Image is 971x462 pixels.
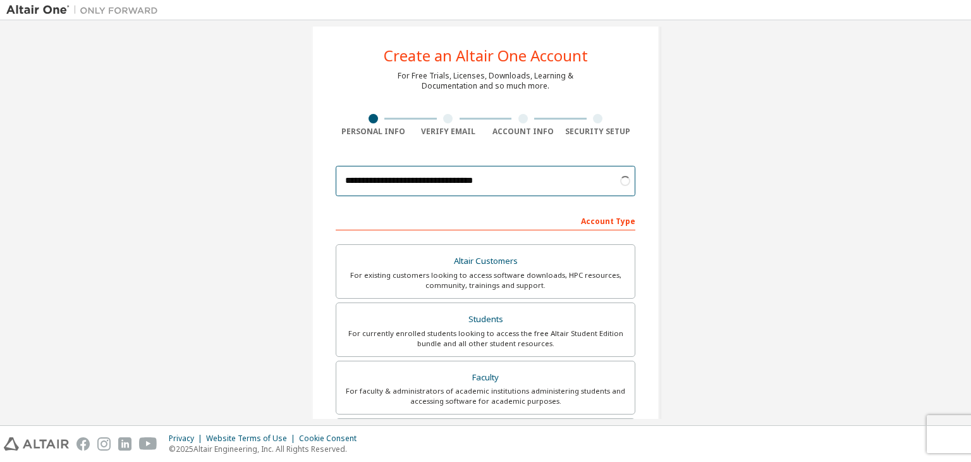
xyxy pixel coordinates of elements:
[4,437,69,451] img: altair_logo.svg
[344,386,627,406] div: For faculty & administrators of academic institutions administering students and accessing softwa...
[485,127,561,137] div: Account Info
[336,127,411,137] div: Personal Info
[97,437,111,451] img: instagram.svg
[76,437,90,451] img: facebook.svg
[561,127,636,137] div: Security Setup
[344,328,627,349] div: For currently enrolled students looking to access the free Altair Student Edition bundle and all ...
[169,434,206,444] div: Privacy
[411,127,486,137] div: Verify Email
[344,369,627,387] div: Faculty
[384,48,588,63] div: Create an Altair One Account
[118,437,131,451] img: linkedin.svg
[299,434,364,444] div: Cookie Consent
[206,434,299,444] div: Website Terms of Use
[139,437,157,451] img: youtube.svg
[344,311,627,328] div: Students
[6,4,164,16] img: Altair One
[336,210,635,230] div: Account Type
[169,444,364,454] p: © 2025 Altair Engineering, Inc. All Rights Reserved.
[344,253,627,270] div: Altair Customers
[344,270,627,290] div: For existing customers looking to access software downloads, HPC resources, community, trainings ...
[398,71,573,91] div: For Free Trials, Licenses, Downloads, Learning & Documentation and so much more.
